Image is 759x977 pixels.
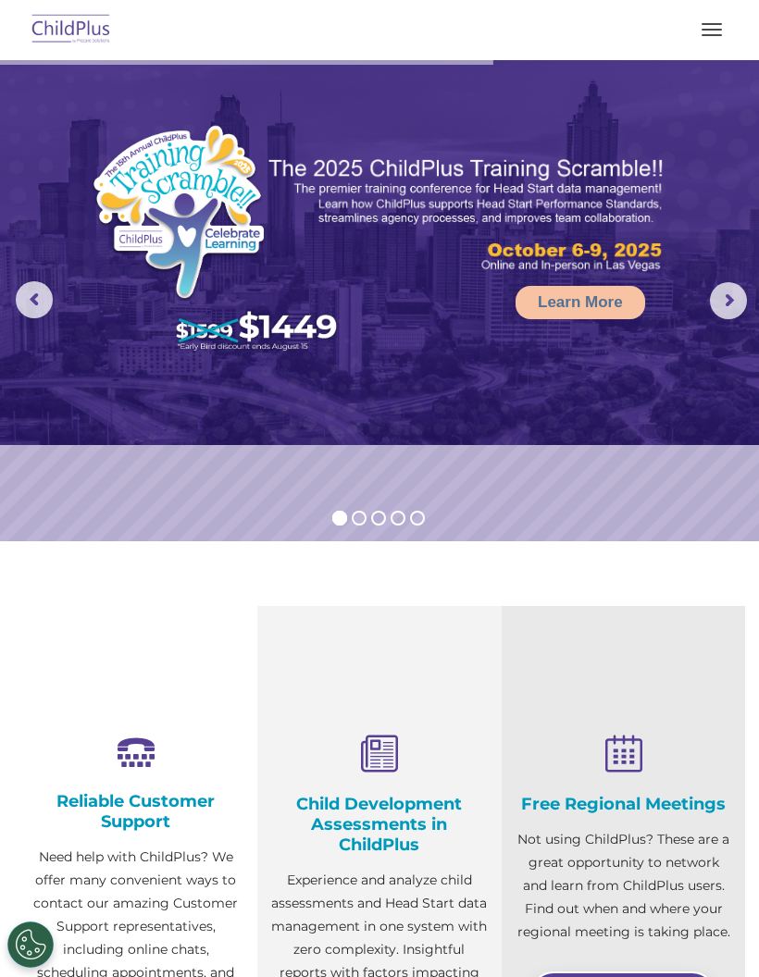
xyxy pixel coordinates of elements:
[271,794,487,855] h4: Child Development Assessments in ChildPlus
[516,794,731,814] h4: Free Regional Meetings
[516,828,731,944] p: Not using ChildPlus? These are a great opportunity to network and learn from ChildPlus users. Fin...
[7,921,54,968] button: Cookies Settings
[28,791,243,832] h4: Reliable Customer Support
[516,286,645,319] a: Learn More
[28,8,115,52] img: ChildPlus by Procare Solutions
